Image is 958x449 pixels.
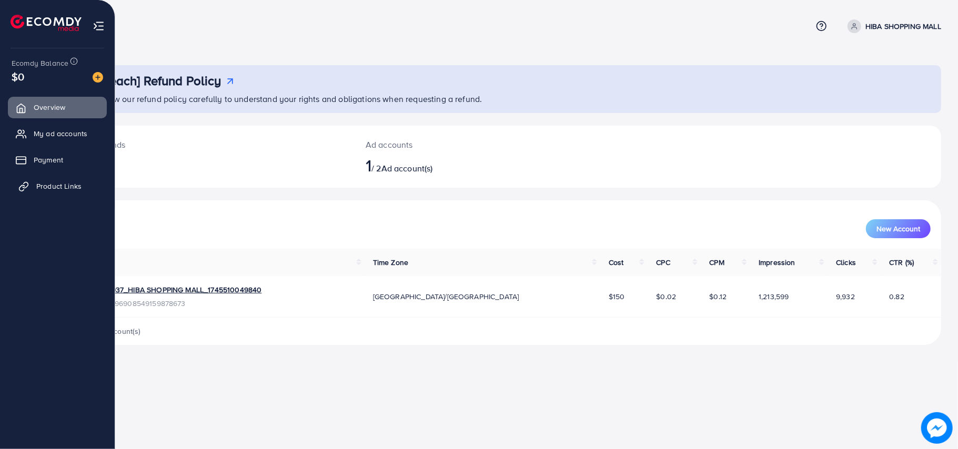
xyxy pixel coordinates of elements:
span: Payment [34,155,63,165]
span: CPM [709,257,724,268]
h3: [AdReach] Refund Policy [83,73,221,88]
span: My ad accounts [34,128,87,139]
span: New Account [876,225,920,232]
span: 0.82 [889,291,904,302]
img: logo [11,15,82,31]
p: Please review our refund policy carefully to understand your rights and obligations when requesti... [67,93,935,105]
a: Product Links [8,176,107,197]
span: 1 [366,153,371,177]
img: image [921,412,953,444]
span: Ecomdy Balance [12,58,68,68]
h2: $0 [72,155,340,175]
span: Time Zone [373,257,408,268]
span: $0 [12,69,24,84]
img: image [93,72,103,83]
a: 1027937_HIBA SHOPPING MALL_1745510049840 [96,284,261,295]
span: Impression [759,257,795,268]
h2: / 2 [366,155,561,175]
span: Cost [609,257,624,268]
a: Payment [8,149,107,170]
span: $150 [609,291,625,302]
a: Overview [8,97,107,118]
img: menu [93,20,105,32]
span: CTR (%) [889,257,914,268]
a: HIBA SHOPPING MALL [843,19,941,33]
p: Ad accounts [366,138,561,151]
span: ID: 7496908549159878673 [96,298,261,309]
span: CPC [656,257,670,268]
p: HIBA SHOPPING MALL [865,20,941,33]
span: 9,932 [836,291,855,302]
p: [DATE] spends [72,138,340,151]
span: Ad account(s) [381,162,433,174]
a: My ad accounts [8,123,107,144]
span: 1,213,599 [759,291,789,302]
span: $0.12 [709,291,727,302]
span: $0.02 [656,291,676,302]
span: Overview [34,102,65,113]
span: Clicks [836,257,856,268]
span: Product Links [36,181,82,191]
button: New Account [866,219,931,238]
span: [GEOGRAPHIC_DATA]/[GEOGRAPHIC_DATA] [373,291,519,302]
